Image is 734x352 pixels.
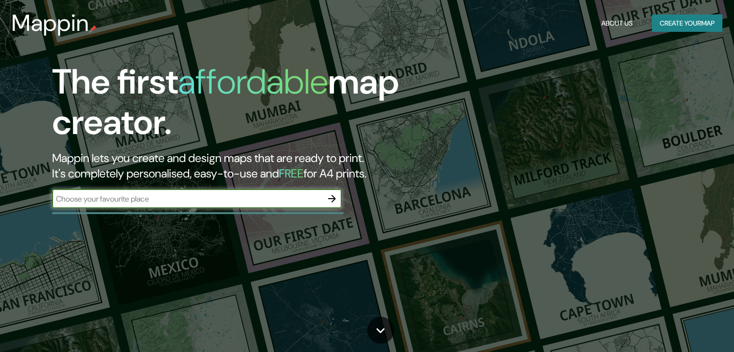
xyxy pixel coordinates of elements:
button: About Us [597,14,637,32]
h3: Mappin [12,10,89,37]
h1: The first map creator. [52,62,419,150]
h5: FREE [279,166,304,181]
img: mappin-pin [89,25,97,33]
button: Create yourmap [652,14,722,32]
h2: Mappin lets you create and design maps that are ready to print. It's completely personalised, eas... [52,150,419,181]
h1: affordable [178,59,328,104]
input: Choose your favourite place [52,193,322,204]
